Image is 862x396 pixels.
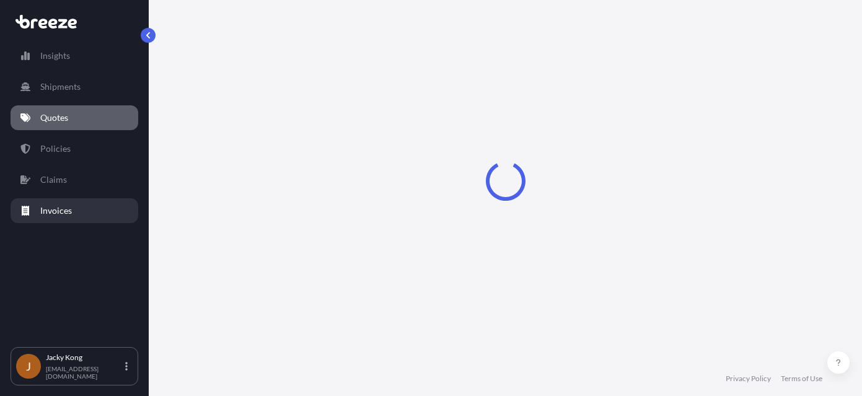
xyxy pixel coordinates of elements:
a: Privacy Policy [726,374,771,384]
p: Quotes [40,112,68,124]
a: Insights [11,43,138,68]
a: Shipments [11,74,138,99]
a: Invoices [11,198,138,223]
p: Insights [40,50,70,62]
a: Quotes [11,105,138,130]
p: [EMAIL_ADDRESS][DOMAIN_NAME] [46,365,123,380]
p: Jacky Kong [46,353,123,363]
p: Claims [40,174,67,186]
p: Shipments [40,81,81,93]
a: Terms of Use [781,374,822,384]
a: Claims [11,167,138,192]
a: Policies [11,136,138,161]
p: Invoices [40,205,72,217]
p: Policies [40,143,71,155]
span: J [26,360,31,372]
